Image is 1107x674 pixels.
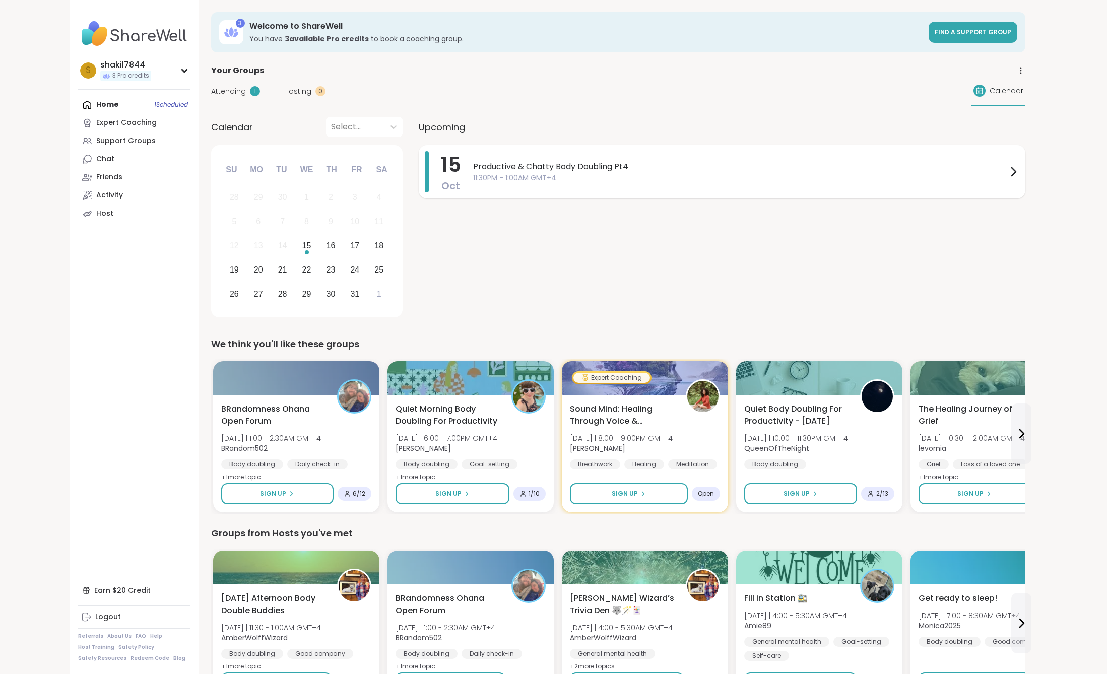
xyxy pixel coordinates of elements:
span: Get ready to sleep! [919,592,997,604]
div: Choose Monday, October 20th, 2025 [247,259,269,281]
div: Not available Sunday, September 28th, 2025 [224,187,245,209]
div: Meditation [668,459,717,469]
a: Expert Coaching [78,114,190,132]
img: AmberWolffWizard [687,570,719,601]
div: Not available Tuesday, September 30th, 2025 [272,187,293,209]
a: Activity [78,186,190,205]
div: Healing [624,459,664,469]
span: 15 [441,151,461,179]
img: QueenOfTheNight [862,381,893,412]
div: 2 [329,190,333,204]
button: Sign Up [221,483,334,504]
div: Goal-setting [462,459,517,469]
span: Quiet Body Doubling For Productivity - [DATE] [744,403,849,427]
div: Not available Sunday, October 12th, 2025 [224,235,245,257]
span: 3 Pro credits [112,72,149,80]
div: Not available Wednesday, October 8th, 2025 [296,211,317,233]
div: Choose Wednesday, October 29th, 2025 [296,283,317,305]
div: Fr [346,159,368,181]
div: Su [220,159,242,181]
span: BRandomness Ohana Open Forum [396,592,500,617]
button: Sign Up [744,483,857,504]
div: 18 [374,239,383,252]
div: Friends [96,172,122,182]
span: 6 / 12 [353,490,365,498]
div: Earn $20 Credit [78,581,190,599]
a: Redeem Code [131,655,169,662]
div: Not available Sunday, October 5th, 2025 [224,211,245,233]
span: [DATE] | 10:00 - 11:30PM GMT+4 [744,433,848,443]
div: Body doubling [396,649,458,659]
div: Not available Friday, October 3rd, 2025 [344,187,366,209]
span: [DATE] Afternoon Body Double Buddies [221,592,326,617]
b: BRandom502 [221,443,268,453]
div: Grief [919,459,949,469]
div: Daily check-in [287,459,348,469]
div: Body doubling [221,649,283,659]
div: Groups from Hosts you've met [211,526,1025,541]
b: Monica2025 [919,621,961,631]
span: Oct [441,179,460,193]
div: Choose Saturday, October 18th, 2025 [368,235,390,257]
div: Mo [245,159,268,181]
a: Blog [173,655,185,662]
a: Support Groups [78,132,190,150]
div: Logout [95,612,121,622]
b: BRandom502 [396,633,442,643]
span: Find a support group [935,28,1011,36]
div: We [295,159,317,181]
div: Activity [96,190,123,200]
div: Not available Saturday, October 4th, 2025 [368,187,390,209]
button: Sign Up [570,483,688,504]
div: 3 [353,190,357,204]
div: 4 [377,190,381,204]
h3: Welcome to ShareWell [249,21,923,32]
div: Choose Sunday, October 19th, 2025 [224,259,245,281]
div: 13 [254,239,263,252]
div: Choose Thursday, October 30th, 2025 [320,283,342,305]
div: 29 [302,287,311,301]
div: Tu [271,159,293,181]
div: Not available Saturday, October 11th, 2025 [368,211,390,233]
div: Expert Coaching [96,118,157,128]
div: Choose Friday, October 17th, 2025 [344,235,366,257]
div: 9 [329,215,333,228]
b: [PERSON_NAME] [570,443,625,453]
div: Choose Thursday, October 23rd, 2025 [320,259,342,281]
b: AmberWolffWizard [221,633,288,643]
img: Amie89 [862,570,893,601]
a: Host [78,205,190,223]
div: 26 [230,287,239,301]
span: 1 / 10 [529,490,540,498]
b: AmberWolffWizard [570,633,636,643]
span: Calendar [211,120,253,134]
b: QueenOfTheNight [744,443,809,453]
span: [DATE] | 1:00 - 2:30AM GMT+4 [396,623,495,633]
div: 30 [278,190,287,204]
div: 1 [250,86,260,96]
div: Not available Monday, October 6th, 2025 [247,211,269,233]
b: Amie89 [744,621,771,631]
a: FAQ [136,633,146,640]
span: Sound Mind: Healing Through Voice & Vibration [570,403,675,427]
div: Body doubling [919,637,981,647]
a: Chat [78,150,190,168]
div: Body doubling [396,459,458,469]
span: Sign Up [435,489,462,498]
span: Upcoming [419,120,465,134]
span: BRandomness Ohana Open Forum [221,403,326,427]
div: 21 [278,263,287,277]
div: 16 [327,239,336,252]
div: Not available Friday, October 10th, 2025 [344,211,366,233]
div: Expert Coaching [573,373,650,383]
div: 31 [350,287,359,301]
a: Find a support group [929,22,1017,43]
div: 19 [230,263,239,277]
img: BRandom502 [513,570,544,601]
span: Quiet Morning Body Doubling For Productivity [396,403,500,427]
div: 1 [377,287,381,301]
div: 28 [230,190,239,204]
span: Hosting [284,86,311,97]
div: Chat [96,154,114,164]
div: 20 [254,263,263,277]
